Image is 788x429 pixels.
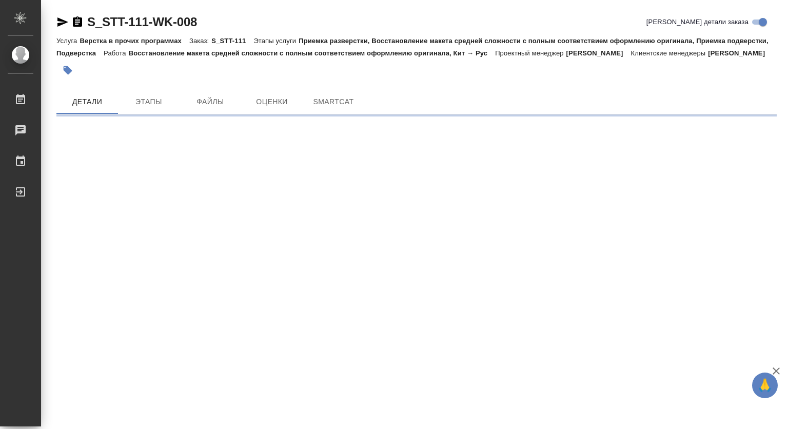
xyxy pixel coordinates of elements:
[87,15,197,29] a: S_STT-111-WK-008
[566,49,631,57] p: [PERSON_NAME]
[756,375,774,396] span: 🙏
[124,95,173,108] span: Этапы
[56,37,769,57] p: Приемка разверстки, Восстановление макета средней сложности с полным соответствием оформлению ори...
[186,95,235,108] span: Файлы
[63,95,112,108] span: Детали
[71,16,84,28] button: Скопировать ссылку
[189,37,211,45] p: Заказ:
[309,95,358,108] span: SmartCat
[80,37,189,45] p: Верстка в прочих программах
[495,49,566,57] p: Проектный менеджер
[247,95,297,108] span: Оценки
[708,49,773,57] p: [PERSON_NAME]
[56,37,80,45] p: Услуга
[104,49,129,57] p: Работа
[56,59,79,82] button: Добавить тэг
[129,49,495,57] p: Восстановление макета средней сложности с полным соответствием оформлению оригинала, Кит → Рус
[631,49,708,57] p: Клиентские менеджеры
[253,37,299,45] p: Этапы услуги
[211,37,253,45] p: S_STT-111
[752,373,778,398] button: 🙏
[56,16,69,28] button: Скопировать ссылку для ЯМессенджера
[646,17,748,27] span: [PERSON_NAME] детали заказа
